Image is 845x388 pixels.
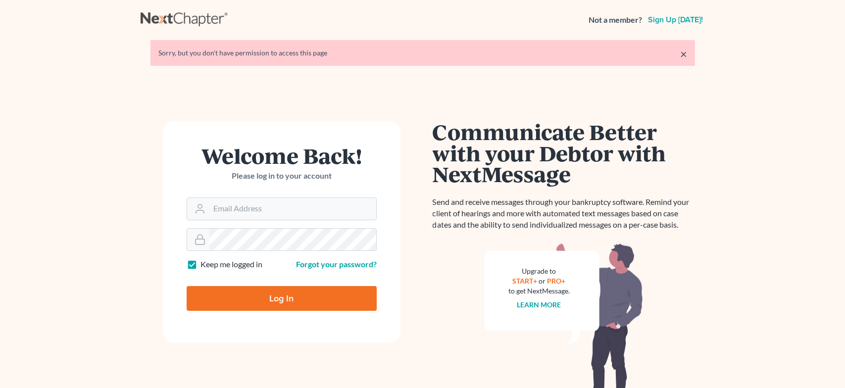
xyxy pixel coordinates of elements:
[547,277,565,285] a: PRO+
[512,277,537,285] a: START+
[680,48,687,60] a: ×
[646,16,705,24] a: Sign up [DATE]!
[433,196,695,231] p: Send and receive messages through your bankruptcy software. Remind your client of hearings and mo...
[589,14,642,26] strong: Not a member?
[433,121,695,185] h1: Communicate Better with your Debtor with NextMessage
[209,198,376,220] input: Email Address
[517,300,561,309] a: Learn more
[187,170,377,182] p: Please log in to your account
[158,48,687,58] div: Sorry, but you don't have permission to access this page
[187,145,377,166] h1: Welcome Back!
[508,286,570,296] div: to get NextMessage.
[187,286,377,311] input: Log In
[296,259,377,269] a: Forgot your password?
[508,266,570,276] div: Upgrade to
[539,277,546,285] span: or
[200,259,262,270] label: Keep me logged in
